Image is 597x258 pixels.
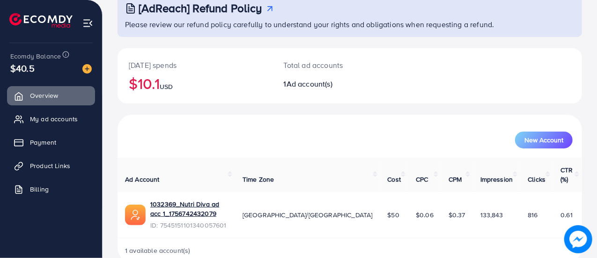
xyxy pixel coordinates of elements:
a: My ad accounts [7,110,95,128]
span: 1 available account(s) [125,246,191,255]
span: My ad accounts [30,114,78,124]
h2: $10.1 [129,74,261,92]
span: Product Links [30,161,70,170]
a: Overview [7,86,95,105]
p: Please review our refund policy carefully to understand your rights and obligations when requesti... [125,19,576,30]
span: Ad Account [125,175,160,184]
img: menu [82,18,93,29]
img: logo [9,13,73,28]
a: Product Links [7,156,95,175]
h2: 1 [284,80,377,88]
span: Overview [30,91,58,100]
span: Clicks [528,175,545,184]
span: CTR (%) [560,165,573,184]
span: 133,843 [480,210,503,220]
button: New Account [515,132,573,148]
span: New Account [524,137,563,143]
p: [DATE] spends [129,59,261,71]
span: $0.37 [449,210,465,220]
span: [GEOGRAPHIC_DATA]/[GEOGRAPHIC_DATA] [243,210,373,220]
span: 816 [528,210,538,220]
img: image [564,225,592,253]
span: ID: 7545151101340057601 [150,221,228,230]
span: Cost [388,175,401,184]
span: $40.5 [10,61,35,75]
span: Ecomdy Balance [10,52,61,61]
a: 1032369_Nutri Diva ad acc 1_1756742432079 [150,199,228,219]
span: Time Zone [243,175,274,184]
p: Total ad accounts [284,59,377,71]
a: Payment [7,133,95,152]
span: Billing [30,184,49,194]
a: Billing [7,180,95,199]
span: Impression [480,175,513,184]
img: ic-ads-acc.e4c84228.svg [125,205,146,225]
span: Payment [30,138,56,147]
span: USD [160,82,173,91]
span: CPM [449,175,462,184]
span: Ad account(s) [287,79,332,89]
img: image [82,64,92,74]
h3: [AdReach] Refund Policy [139,1,262,15]
span: CPC [416,175,428,184]
span: $50 [388,210,399,220]
span: 0.61 [560,210,573,220]
span: $0.06 [416,210,434,220]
